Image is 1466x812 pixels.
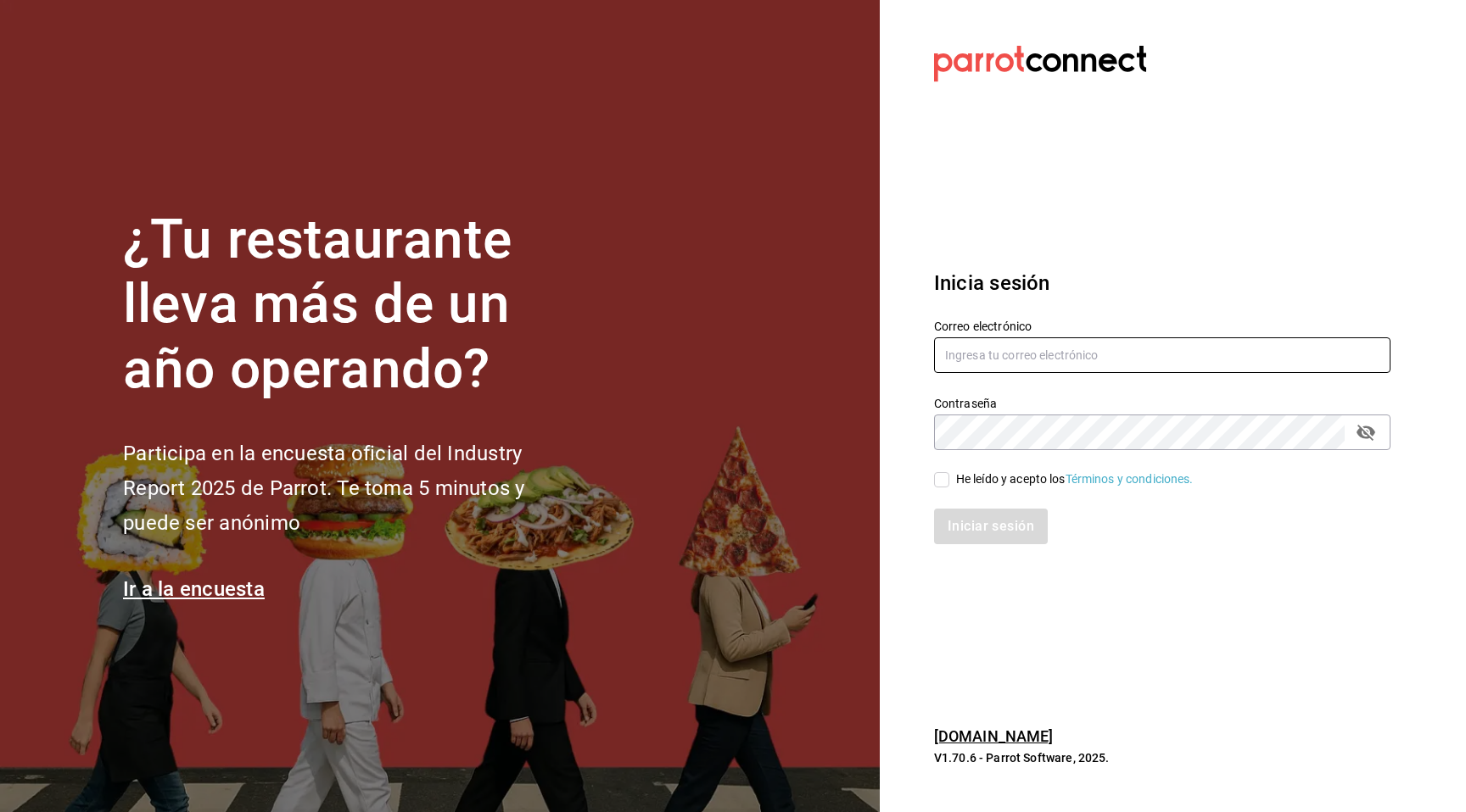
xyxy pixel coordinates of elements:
a: [DOMAIN_NAME] [934,727,1054,745]
label: Contraseña [934,397,1390,409]
p: V1.70.6 - Parrot Software, 2025. [934,749,1390,766]
a: Términos y condiciones. [1066,472,1194,486]
h2: Participa en la encuesta oficial del Industry Report 2025 de Parrot. Te toma 5 minutos y puede se... [123,437,581,540]
a: Ir a la encuesta [123,577,265,601]
input: Ingresa tu correo electrónico [934,337,1390,373]
label: Correo electrónico [934,320,1390,331]
button: passwordField [1351,418,1380,447]
h1: ¿Tu restaurante lleva más de un año operando? [123,208,581,403]
h3: Inicia sesión [934,268,1390,298]
div: He leído y acepto los [956,470,1194,488]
